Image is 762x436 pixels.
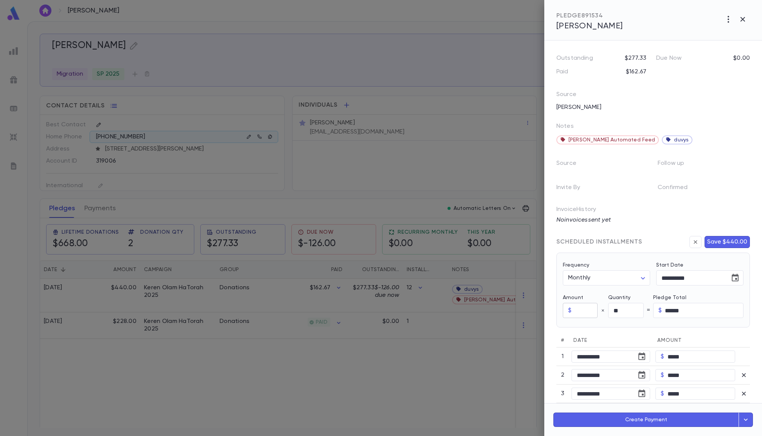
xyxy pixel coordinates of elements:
p: Due Now [656,54,681,62]
div: Monthly [563,271,650,285]
div: [PERSON_NAME] [552,101,649,113]
div: SCHEDULED INSTALLMENTS [556,238,642,246]
button: Choose date, selected date is Aug 27, 2025 [728,270,743,285]
p: No invoices sent yet [556,216,750,224]
p: $277.33 [625,54,646,62]
span: [PERSON_NAME] Automated Feed [568,137,655,143]
p: $ [658,307,662,314]
span: Amount [657,338,681,343]
p: 2 [559,371,566,379]
p: Invoice History [556,206,750,216]
p: Notes [556,123,574,133]
label: Start Date [656,262,743,268]
button: Choose date, selected date is Aug 27, 2025 [634,349,649,364]
span: Monthly [568,275,590,281]
p: Invite By [556,182,592,197]
p: 3 [559,390,566,397]
label: Amount [563,295,608,301]
p: $ [661,353,664,360]
p: Paid [556,68,568,76]
p: Source [556,91,576,101]
p: $ [661,371,664,379]
p: = [647,307,650,314]
p: $ [568,307,571,314]
button: Choose date, selected date is Sep 27, 2025 [634,368,649,383]
p: Outstanding [556,54,593,62]
p: 1 [559,353,566,360]
div: PLEDGE 891534 [556,12,623,20]
p: $0.00 [733,54,750,62]
p: Confirmed [658,182,700,197]
button: Choose date, selected date is Oct 27, 2025 [634,386,649,401]
label: Frequency [563,262,589,268]
button: Save $440.00 [705,236,750,248]
p: Source [556,157,589,172]
span: # [561,338,564,343]
label: Pledge Total [653,295,743,301]
span: duvys [674,137,689,143]
p: $162.67 [626,68,646,76]
span: [PERSON_NAME] [556,22,623,30]
span: Date [573,338,587,343]
button: Create Payment [553,413,739,427]
label: Quantity [608,295,654,301]
p: Follow up [658,157,696,172]
p: $ [661,390,664,397]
